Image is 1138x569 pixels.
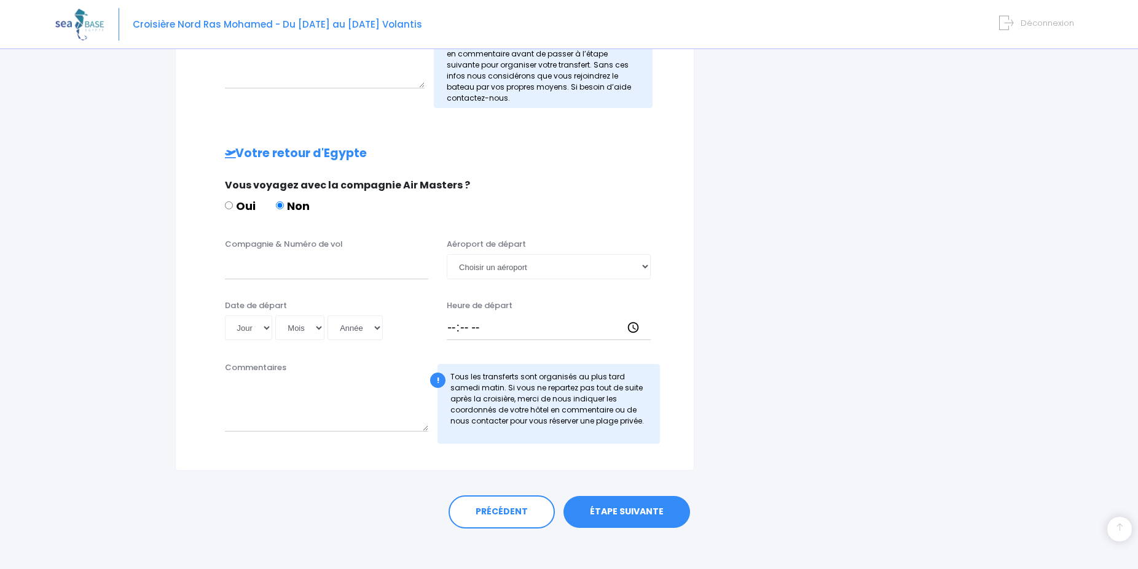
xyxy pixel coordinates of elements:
[200,147,669,161] h2: Votre retour d'Egypte
[430,373,445,388] div: !
[438,364,660,444] div: Tous les transferts sont organisés au plus tard samedi matin. Si vous ne repartez pas tout de sui...
[225,178,470,192] span: Vous voyagez avec la compagnie Air Masters ?
[276,198,310,214] label: Non
[434,19,653,108] div: Si votre vol atterri avant samedi midi : merci de noter impérativement les coordonnés de votre hô...
[225,300,287,312] label: Date de départ
[225,362,286,374] label: Commentaires
[225,201,233,209] input: Oui
[1021,17,1074,29] span: Déconnexion
[449,495,555,528] a: PRÉCÉDENT
[447,238,526,250] label: Aéroport de départ
[447,300,512,312] label: Heure de départ
[225,238,343,250] label: Compagnie & Numéro de vol
[133,18,422,31] span: Croisière Nord Ras Mohamed - Du [DATE] au [DATE] Volantis
[563,496,690,528] a: ÉTAPE SUIVANTE
[225,198,256,214] label: Oui
[276,201,284,209] input: Non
